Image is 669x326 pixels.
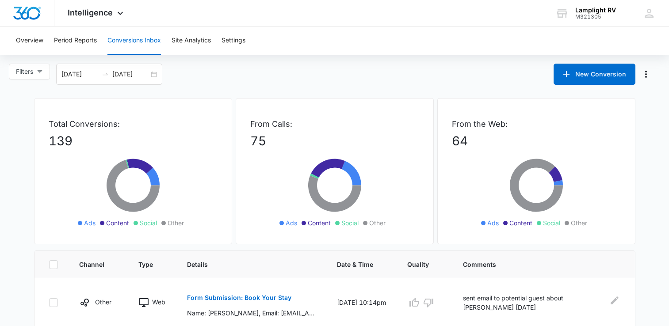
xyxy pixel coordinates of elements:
p: Other [95,297,111,307]
button: Settings [222,27,245,55]
p: 139 [49,132,218,150]
p: 75 [250,132,419,150]
span: Comments [463,260,608,269]
input: End date [112,69,149,79]
p: From Calls: [250,118,419,130]
span: Social [341,218,359,227]
span: Other [571,218,587,227]
p: 64 [452,132,621,150]
span: Ads [286,218,297,227]
span: Content [106,218,129,227]
button: Filters [9,64,50,80]
span: Social [140,218,157,227]
p: Name: [PERSON_NAME], Email: [EMAIL_ADDRESS][DOMAIN_NAME], [GEOGRAPHIC_DATA] are you interested in... [187,308,316,318]
button: Site Analytics [172,27,211,55]
span: Type [138,260,153,269]
button: New Conversion [554,64,635,85]
span: Content [308,218,331,227]
span: Channel [79,260,105,269]
button: Overview [16,27,43,55]
input: Start date [61,69,98,79]
button: Form Submission: Book Your Stay [187,287,291,308]
button: Manage Numbers [639,67,653,81]
span: Quality [407,260,429,269]
span: Ads [487,218,499,227]
span: Content [509,218,532,227]
span: to [102,71,109,78]
div: account id [575,14,616,20]
span: Filters [16,67,33,76]
span: Ads [84,218,96,227]
div: account name [575,7,616,14]
p: Form Submission: Book Your Stay [187,295,291,301]
span: Intelligence [68,8,113,17]
p: sent email to potential guest about [PERSON_NAME] [DATE] [463,293,603,312]
button: Conversions Inbox [107,27,161,55]
span: Other [168,218,184,227]
span: Details [187,260,303,269]
button: Period Reports [54,27,97,55]
span: Social [543,218,560,227]
button: Edit Comments [608,293,620,307]
p: Total Conversions: [49,118,218,130]
p: From the Web: [452,118,621,130]
p: Web [152,297,165,307]
span: swap-right [102,71,109,78]
span: Date & Time [337,260,373,269]
span: Other [369,218,386,227]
